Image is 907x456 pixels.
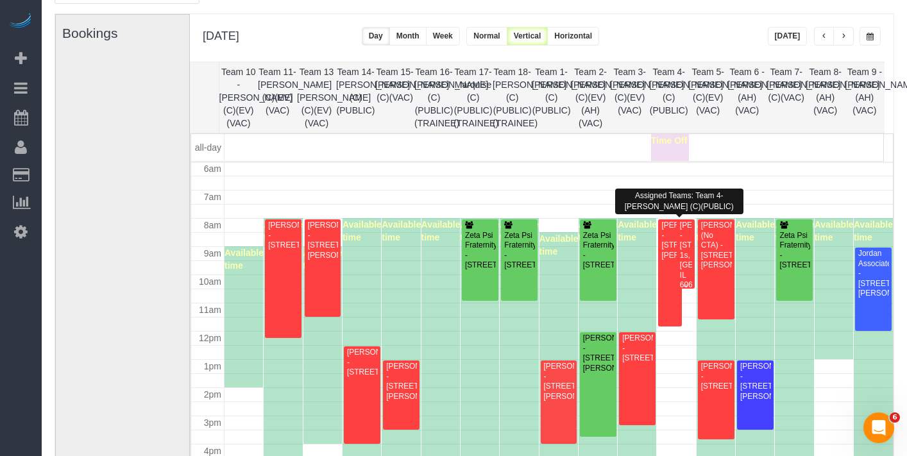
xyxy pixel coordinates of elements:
div: [PERSON_NAME] - [STREET_ADDRESS][PERSON_NAME] [582,334,614,373]
span: Available time [854,219,893,242]
th: Team 9 - [PERSON_NAME] (AH)(VAC) [845,62,884,133]
div: Assigned Teams: Team 4- [PERSON_NAME] (C)(PUBLIC) [615,189,743,214]
span: 12pm [199,333,221,343]
button: Week [426,27,460,46]
th: Team 2- [PERSON_NAME] (C)(EV)(AH)(VAC) [571,62,610,133]
button: Vertical [507,27,548,46]
div: [PERSON_NAME] - [STREET_ADDRESS] 1s, [GEOGRAPHIC_DATA], IL 60640 [679,221,692,290]
h2: [DATE] [203,27,239,43]
span: Available time [736,219,775,242]
span: Available time [697,219,736,242]
span: Available time [264,219,303,242]
div: [PERSON_NAME] - [STREET_ADDRESS][PERSON_NAME] [740,362,771,401]
span: Available time [775,219,814,242]
span: 3pm [204,418,221,428]
span: Available time [382,219,421,242]
th: Team 11- [PERSON_NAME] (C)(EV)(VAC) [258,62,297,133]
th: Team 16- [PERSON_NAME] (C)(PUBLIC)(TRAINEE) [414,62,453,133]
th: Team 1- [PERSON_NAME] (C)(PUBLIC) [532,62,571,133]
th: Team 13 - [PERSON_NAME] (C)(EV)(VAC) [297,62,336,133]
span: Available time [225,248,264,271]
span: Available time [343,219,382,242]
th: Team 4- [PERSON_NAME] (C)(PUBLIC) [649,62,688,133]
span: Available time [618,219,657,242]
th: Team 18- [PERSON_NAME] (C)(PUBLIC)(TRAINEE) [493,62,532,133]
span: 1pm [204,361,221,371]
div: [PERSON_NAME] - [STREET_ADDRESS][PERSON_NAME] [386,362,417,401]
span: Time Off [651,135,688,146]
th: Team 5- [PERSON_NAME] (C)(EV)(VAC) [688,62,727,133]
th: Team 6 - [PERSON_NAME] (AH)(VAC) [727,62,767,133]
span: 10am [199,276,221,287]
button: Day [362,27,390,46]
img: Automaid Logo [8,13,33,31]
span: 7am [204,192,221,202]
th: Team 3- [PERSON_NAME] (C)(EV)(VAC) [610,62,649,133]
div: [PERSON_NAME] - [STREET_ADDRESS][PERSON_NAME] [543,362,575,401]
div: [PERSON_NAME] - [STREET_ADDRESS] [267,221,299,250]
span: 2pm [204,389,221,400]
th: Team 15- [PERSON_NAME] (C)(VAC) [375,62,414,133]
div: Jordan Associates - [STREET_ADDRESS][PERSON_NAME] [858,249,889,298]
div: Zeta Psi Fraternity - [STREET_ADDRESS] [779,231,810,271]
span: 6am [204,164,221,174]
th: Team 8- [PERSON_NAME] (AH)(VAC) [806,62,845,133]
div: Zeta Psi Fraternity - [STREET_ADDRESS] [464,231,496,271]
span: 9am [204,248,221,258]
div: Zeta Psi Fraternity - [STREET_ADDRESS] [582,231,614,271]
span: Available time [303,248,343,271]
iframe: Intercom live chat [863,412,894,443]
span: 11am [199,305,221,315]
div: [PERSON_NAME] - [STREET_ADDRESS] [622,334,653,363]
div: [PERSON_NAME] - [STREET_ADDRESS][PERSON_NAME] [307,221,339,260]
th: Team 14- [PERSON_NAME] (C)(PUBLIC) [336,62,375,133]
div: [PERSON_NAME] - [STREET_ADDRESS] [346,348,378,377]
span: Available time [421,219,461,242]
span: Available time [579,219,618,242]
span: 4pm [204,446,221,456]
div: [PERSON_NAME] - [STREET_ADDRESS] [700,362,732,391]
button: Horizontal [547,27,599,46]
div: [PERSON_NAME] (No CTA) - [STREET_ADDRESS][PERSON_NAME] [700,221,732,270]
th: Team 10 - [PERSON_NAME] (C)(EV)(VAC) [219,62,258,133]
div: [PERSON_NAME] - [STREET_ADDRESS][PERSON_NAME] [661,221,679,260]
button: Month [389,27,427,46]
th: Team 17- Marquise (C)(PUBLIC)(TRAINEE) [453,62,493,133]
button: Normal [466,27,507,46]
span: Available time [500,219,539,242]
button: [DATE] [768,27,808,46]
div: Zeta Psi Fraternity - [STREET_ADDRESS] [504,231,535,271]
span: 8am [204,220,221,230]
th: Team 7- [PERSON_NAME] (C)(VAC) [767,62,806,133]
span: Available time [539,233,579,257]
h3: Bookings [62,26,192,40]
span: Available time [815,219,854,242]
span: Available time [461,219,500,242]
span: 6 [890,412,900,423]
